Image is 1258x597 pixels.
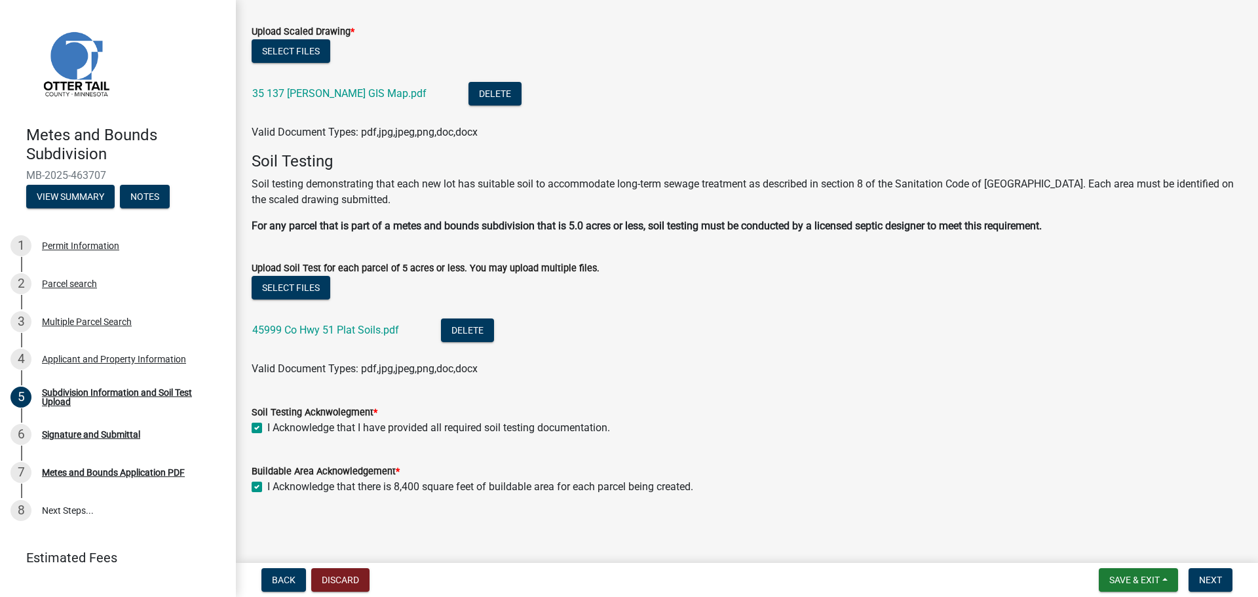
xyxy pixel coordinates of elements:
span: Valid Document Types: pdf,jpg,jpeg,png,doc,docx [252,362,478,375]
p: Soil testing demonstrating that each new lot has suitable soil to accommodate long-term sewage tr... [252,176,1242,208]
span: MB-2025-463707 [26,169,210,182]
label: I Acknowledge that there is 8,400 square feet of buildable area for each parcel being created. [267,479,693,495]
wm-modal-confirm: Summary [26,192,115,202]
div: Metes and Bounds Application PDF [42,468,185,477]
a: 35 137 [PERSON_NAME] GIS Map.pdf [252,87,427,100]
div: Subdivision Information and Soil Test Upload [42,388,215,406]
label: Buildable Area Acknowledgement [252,467,400,476]
div: 1 [10,235,31,256]
label: Upload Soil Test for each parcel of 5 acres or less. You may upload multiple files. [252,264,600,273]
div: 5 [10,387,31,408]
label: I Acknowledge that I have provided all required soil testing documentation. [267,420,610,436]
button: Discard [311,568,370,592]
div: 7 [10,462,31,483]
div: Parcel search [42,279,97,288]
a: Estimated Fees [10,545,215,571]
div: Multiple Parcel Search [42,317,132,326]
img: Otter Tail County, Minnesota [26,14,124,112]
button: View Summary [26,185,115,208]
div: 8 [10,500,31,521]
button: Delete [468,82,522,106]
wm-modal-confirm: Notes [120,192,170,202]
button: Save & Exit [1099,568,1178,592]
button: Next [1189,568,1232,592]
wm-modal-confirm: Delete Document [441,325,494,337]
label: Soil Testing Acknwolegment [252,408,377,417]
span: Valid Document Types: pdf,jpg,jpeg,png,doc,docx [252,126,478,138]
wm-modal-confirm: Delete Document [468,88,522,101]
div: Signature and Submittal [42,430,140,439]
label: Upload Scaled Drawing [252,28,354,37]
button: Back [261,568,306,592]
div: Applicant and Property Information [42,355,186,364]
span: Back [272,575,295,585]
div: 4 [10,349,31,370]
strong: For any parcel that is part of a metes and bounds subdivision that is 5.0 acres or less, soil tes... [252,220,1042,232]
div: 2 [10,273,31,294]
span: Save & Exit [1109,575,1160,585]
button: Select files [252,39,330,63]
div: 6 [10,424,31,445]
h4: Soil Testing [252,152,1242,171]
div: 3 [10,311,31,332]
a: 45999 Co Hwy 51 Plat Soils.pdf [252,324,399,336]
h4: Metes and Bounds Subdivision [26,126,225,164]
button: Delete [441,318,494,342]
div: Permit Information [42,241,119,250]
button: Select files [252,276,330,299]
span: Next [1199,575,1222,585]
button: Notes [120,185,170,208]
